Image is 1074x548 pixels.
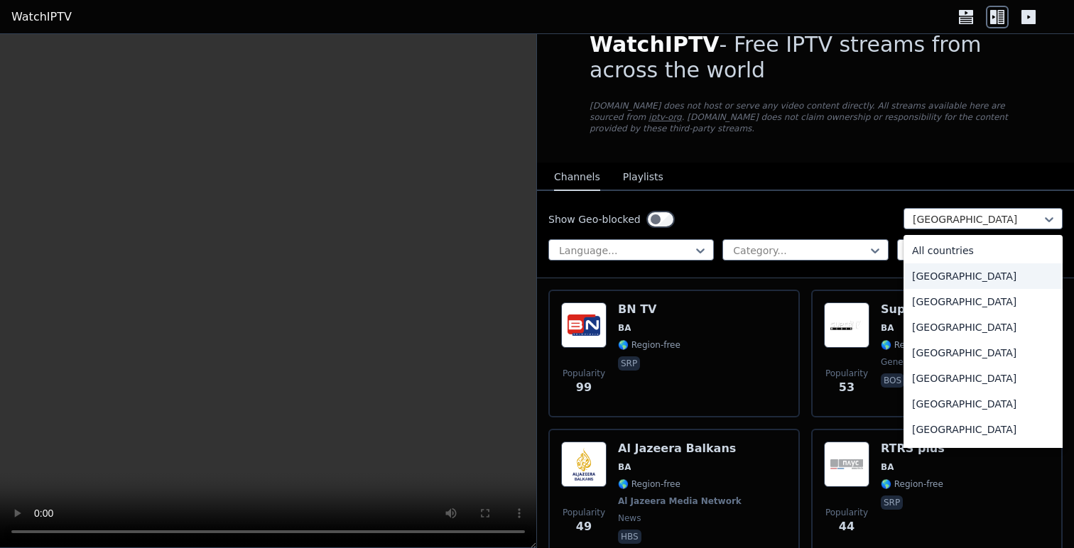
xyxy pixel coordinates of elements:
[590,32,1021,83] h1: - Free IPTV streams from across the world
[904,263,1063,289] div: [GEOGRAPHIC_DATA]
[881,302,943,317] h6: Super TV
[618,339,680,351] span: 🌎 Region-free
[839,518,855,535] span: 44
[561,302,607,348] img: BN TV
[904,289,1063,314] div: [GEOGRAPHIC_DATA]
[904,340,1063,366] div: [GEOGRAPHIC_DATA]
[839,379,855,396] span: 53
[618,530,641,544] p: hbs
[881,373,904,388] p: bos
[881,442,945,456] h6: RTRS plus
[881,339,943,351] span: 🌎 Region-free
[649,112,682,122] a: iptv-org
[904,238,1063,263] div: All countries
[590,32,720,57] span: WatchIPTV
[618,461,631,473] span: BA
[824,302,869,348] img: Super TV
[825,507,868,518] span: Popularity
[11,9,72,26] a: WatchIPTV
[618,322,631,334] span: BA
[576,379,592,396] span: 99
[881,478,943,490] span: 🌎 Region-free
[904,417,1063,442] div: [GEOGRAPHIC_DATA]
[618,442,744,456] h6: Al Jazeera Balkans
[623,164,663,191] button: Playlists
[618,302,680,317] h6: BN TV
[825,368,868,379] span: Popularity
[904,442,1063,468] div: Aruba
[904,391,1063,417] div: [GEOGRAPHIC_DATA]
[563,507,605,518] span: Popularity
[590,100,1021,134] p: [DOMAIN_NAME] does not host or serve any video content directly. All streams available here are s...
[561,442,607,487] img: Al Jazeera Balkans
[881,495,903,510] p: srp
[618,495,742,507] span: Al Jazeera Media Network
[548,212,641,226] label: Show Geo-blocked
[881,322,894,334] span: BA
[554,164,600,191] button: Channels
[618,356,640,371] p: srp
[904,314,1063,340] div: [GEOGRAPHIC_DATA]
[881,356,914,368] span: general
[618,513,641,524] span: news
[576,518,592,535] span: 49
[881,461,894,473] span: BA
[824,442,869,487] img: RTRS plus
[618,478,680,490] span: 🌎 Region-free
[563,368,605,379] span: Popularity
[904,366,1063,391] div: [GEOGRAPHIC_DATA]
